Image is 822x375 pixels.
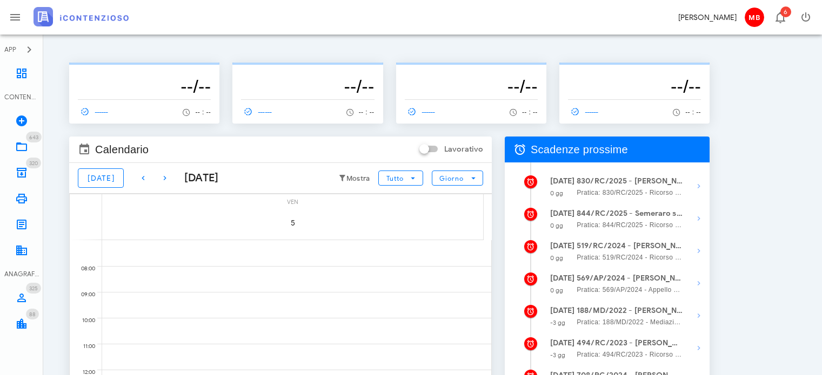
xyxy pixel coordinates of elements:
h3: --/-- [405,76,538,97]
span: 643 [29,134,38,141]
span: Tutto [386,174,404,182]
p: -------------- [241,67,374,76]
a: ------ [405,104,440,119]
span: ------ [241,107,272,117]
span: Distintivo [26,132,42,142]
div: [DATE] [176,170,219,186]
strong: 494/RC/2023 - [PERSON_NAME] FARULLA - Invio Memorie per Udienza [577,337,683,349]
strong: [DATE] [550,274,575,283]
p: -------------- [78,67,211,76]
small: 0 gg [550,189,563,197]
button: Mostra dettagli [688,305,710,326]
div: 08:00 [70,263,97,275]
strong: 569/AP/2024 - [PERSON_NAME] - Depositare Documenti per Udienza [577,272,683,284]
span: ------ [568,107,599,117]
button: Mostra dettagli [688,208,710,229]
small: 0 gg [550,287,563,294]
div: 09:00 [70,289,97,301]
div: ANAGRAFICA [4,269,39,279]
button: Tutto [378,171,423,186]
small: 0 gg [550,222,563,229]
span: Distintivo [780,6,791,17]
span: -- : -- [685,108,701,116]
h3: --/-- [78,76,211,97]
small: Mostra [346,174,370,183]
span: [DATE] [87,174,115,183]
span: Pratica: 569/AP/2024 - Appello contro Comune Catania (Udienza) [577,284,683,295]
h3: --/-- [568,76,701,97]
small: -3 gg [550,351,566,359]
span: Calendario [95,141,149,158]
button: Mostra dettagli [688,175,710,197]
a: ------ [241,104,277,119]
button: Distintivo [767,4,793,30]
button: [DATE] [78,168,124,188]
span: 320 [29,160,38,167]
h3: --/-- [241,76,374,97]
span: Distintivo [26,158,41,168]
span: Distintivo [26,283,41,294]
span: 325 [29,285,38,292]
a: ------ [78,104,113,119]
span: ------ [405,107,436,117]
strong: [DATE] [550,209,575,218]
span: Pratica: 519/RC/2024 - Ricorso contro Comune di Gela (Udienza) [577,252,683,263]
span: Pratica: 188/MD/2022 - Mediazione / Reclamo contro Agenzia delle entrate-Riscossione (Udienza) [577,317,683,328]
span: Distintivo [26,309,39,319]
span: Pratica: 494/RC/2023 - Ricorso contro Agenzia delle entrate-Riscossione (Udienza) [577,349,683,360]
span: -- : -- [359,108,375,116]
strong: [DATE] [550,306,575,315]
div: ven [102,194,483,208]
div: [PERSON_NAME] [678,12,737,23]
img: logo-text-2x.png [34,7,129,26]
strong: 188/MD/2022 - [PERSON_NAME] - Impugnare la Decisione del Giudice [577,305,683,317]
span: -- : -- [195,108,211,116]
strong: 844/RC/2025 - Semeraro srl - Invio Memorie per Udienza [577,208,683,220]
span: Pratica: 830/RC/2025 - Ricorso contro Agenzia delle entrate-Riscossione (Udienza) [577,187,683,198]
p: -------------- [568,67,701,76]
span: Scadenze prossime [531,141,628,158]
strong: 519/RC/2024 - [PERSON_NAME] - Invio Memorie per Udienza [577,240,683,252]
strong: [DATE] [550,176,575,186]
button: Mostra dettagli [688,337,710,359]
button: Giorno [432,171,483,186]
span: -- : -- [522,108,538,116]
span: Giorno [439,174,464,182]
strong: [DATE] [550,241,575,250]
p: -------------- [405,67,538,76]
small: -3 gg [550,319,566,326]
div: CONTENZIOSO [4,92,39,102]
span: ------ [78,107,109,117]
div: 10:00 [70,315,97,326]
span: MB [745,8,764,27]
span: 5 [278,219,308,228]
button: 5 [278,208,308,238]
span: Pratica: 844/RC/2025 - Ricorso contro Comune Carovigno (Udienza) [577,220,683,230]
a: ------ [568,104,604,119]
label: Lavorativo [444,144,483,155]
strong: 830/RC/2025 - [PERSON_NAME] - Invio Memorie per Udienza [577,175,683,187]
span: 88 [29,311,36,318]
button: Mostra dettagli [688,240,710,262]
strong: [DATE] [550,338,575,347]
small: 0 gg [550,254,563,262]
div: 11:00 [70,340,97,352]
button: Mostra dettagli [688,272,710,294]
button: MB [741,4,767,30]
